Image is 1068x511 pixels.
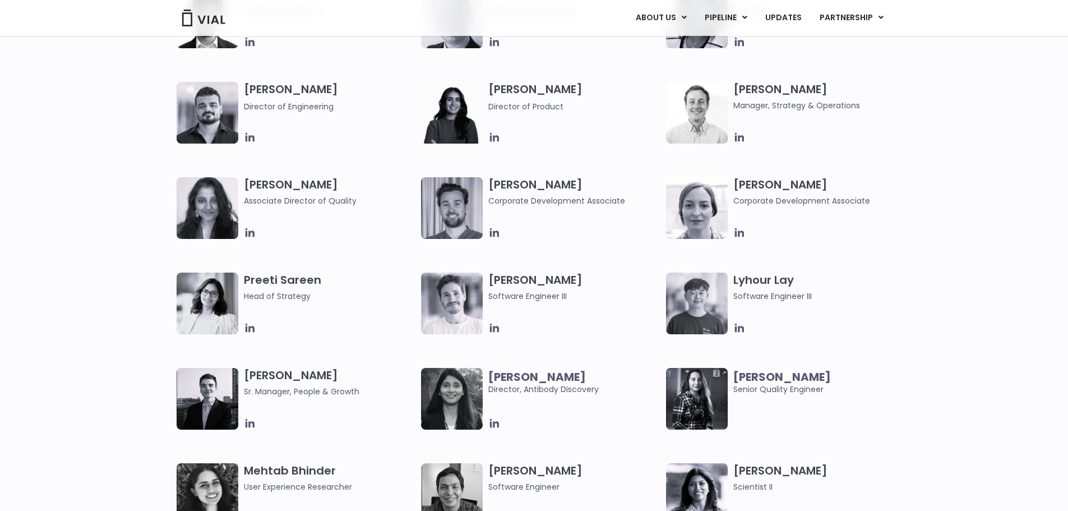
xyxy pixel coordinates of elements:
span: Sr. Manager, People & Growth [244,385,416,398]
img: Smiling man named Owen [177,368,238,430]
h3: [PERSON_NAME] [733,463,905,493]
span: Director of Product [488,101,563,112]
img: Image of smiling man named Thomas [421,177,483,239]
h3: Preeti Sareen [244,273,416,302]
h3: [PERSON_NAME] [488,463,660,493]
span: Corporate Development Associate [733,195,905,207]
a: ABOUT USMenu Toggle [627,8,695,27]
h3: [PERSON_NAME] [244,82,416,113]
span: Head of Strategy [244,290,416,302]
span: Senior Quality Engineer [733,371,905,395]
img: Ly [666,273,728,334]
span: Associate Director of Quality [244,195,416,207]
span: Director, Antibody Discovery [488,371,660,395]
img: Smiling woman named Ira [421,82,483,144]
span: Software Engineer [488,481,660,493]
h3: [PERSON_NAME] [733,177,905,207]
a: PIPELINEMenu Toggle [696,8,756,27]
span: User Experience Researcher [244,481,416,493]
h3: [PERSON_NAME] [244,177,416,207]
b: [PERSON_NAME] [488,369,586,385]
span: Software Engineer III [733,290,905,302]
img: Image of smiling woman named Pree [177,273,238,334]
span: Manager, Strategy & Operations [733,99,905,112]
h3: Lyhour Lay [733,273,905,302]
img: Vial Logo [181,10,226,26]
img: Headshot of smiling woman named Beatrice [666,177,728,239]
span: Corporate Development Associate [488,195,660,207]
h3: [PERSON_NAME] [244,368,416,398]
img: Igor [177,82,238,144]
img: Headshot of smiling man named Fran [421,273,483,334]
a: PARTNERSHIPMenu Toggle [811,8,893,27]
img: Kyle Mayfield [666,82,728,144]
img: Headshot of smiling woman named Swati [421,368,483,430]
span: Scientist II [733,481,905,493]
h3: [PERSON_NAME] [733,82,905,112]
span: Software Engineer III [488,290,660,302]
span: Director of Engineering [244,101,334,112]
img: Headshot of smiling woman named Bhavika [177,177,238,239]
h3: Mehtab Bhinder [244,463,416,493]
a: UPDATES [756,8,810,27]
b: [PERSON_NAME] [733,369,831,385]
h3: [PERSON_NAME] [488,177,660,207]
h3: [PERSON_NAME] [488,82,660,113]
h3: [PERSON_NAME] [488,273,660,302]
